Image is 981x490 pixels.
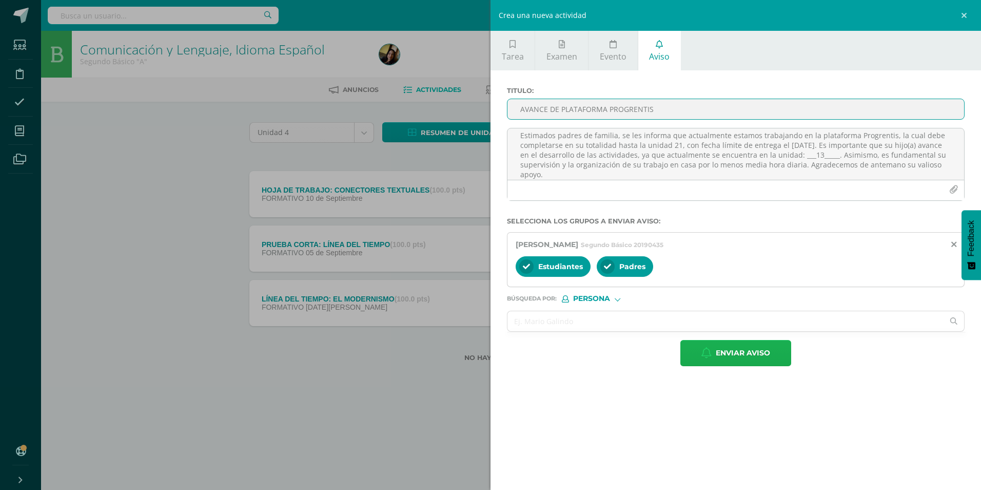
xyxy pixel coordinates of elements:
span: Evento [600,51,626,62]
a: Aviso [638,31,681,70]
span: Enviar aviso [716,341,770,366]
input: Ej. Mario Galindo [507,311,944,331]
textarea: Estimados padres de familia, se les informa que actualmente estamos trabajando en la plataforma P... [507,128,964,180]
a: Tarea [490,31,535,70]
span: Padres [619,262,645,271]
span: Búsqueda por : [507,296,557,301]
span: Tarea [502,51,524,62]
label: Titulo : [507,87,965,95]
label: Selecciona los grupos a enviar aviso : [507,217,965,225]
span: Persona [573,296,610,301]
input: Titulo [507,99,964,119]
span: Aviso [649,51,670,62]
span: Segundo Básico 20190435 [581,241,663,249]
span: Estudiantes [538,262,583,271]
div: [object Object] [562,295,639,303]
button: Feedback - Mostrar encuesta [962,210,981,280]
button: Enviar aviso [680,340,791,366]
a: Examen [535,31,588,70]
span: Feedback [967,220,976,256]
span: Examen [546,51,577,62]
span: [PERSON_NAME] [516,240,578,249]
a: Evento [588,31,637,70]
